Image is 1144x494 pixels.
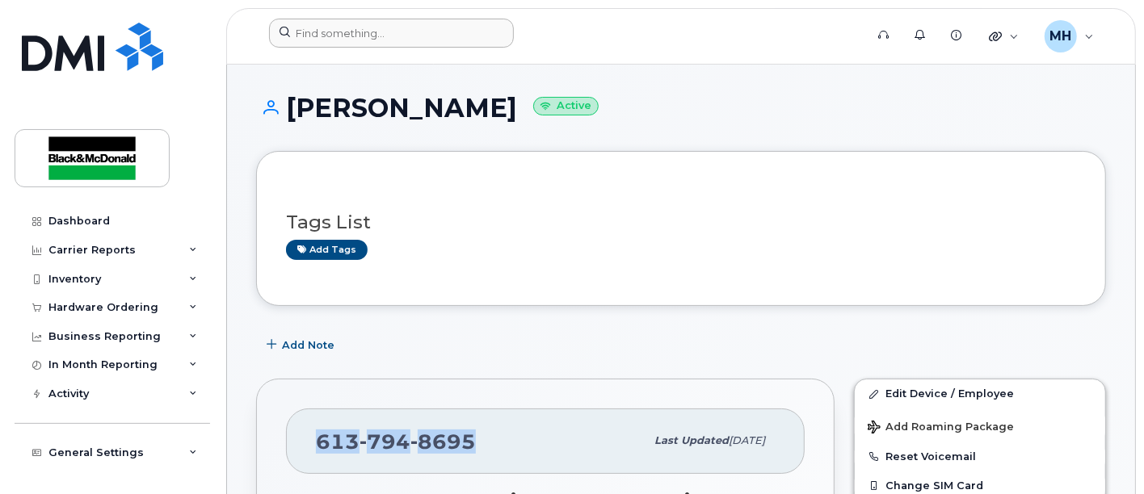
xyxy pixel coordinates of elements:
[286,240,368,260] a: Add tags
[316,429,476,454] span: 613
[360,429,410,454] span: 794
[410,429,476,454] span: 8695
[855,442,1105,471] button: Reset Voicemail
[282,337,334,353] span: Add Note
[286,212,1076,232] h3: Tags List
[533,97,599,115] small: Active
[855,379,1105,408] a: Edit Device / Employee
[654,434,729,446] span: Last updated
[256,330,348,359] button: Add Note
[729,434,765,446] span: [DATE]
[256,94,1106,122] h1: [PERSON_NAME]
[868,421,1014,436] span: Add Roaming Package
[855,409,1105,442] button: Add Roaming Package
